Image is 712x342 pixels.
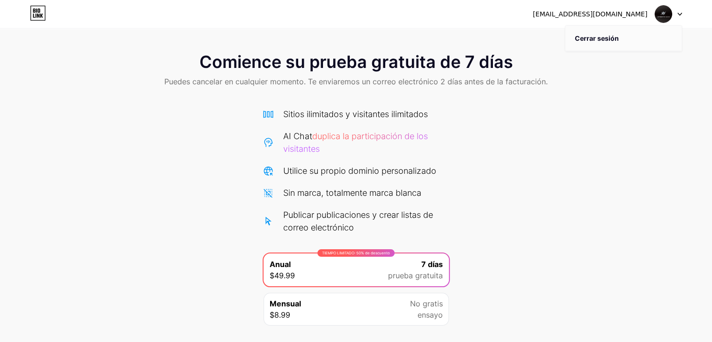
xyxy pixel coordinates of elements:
[388,271,443,280] font: prueba gratuita
[575,34,619,42] font: Cerrar sesión
[270,310,290,320] font: $8.99
[283,210,433,232] font: Publicar publicaciones y crear listas de correo electrónico
[164,77,548,86] font: Puedes cancelar en cualquier momento. Te enviaremos un correo electrónico 2 días antes de la fact...
[283,188,421,198] font: Sin marca, totalmente marca blanca
[283,131,312,141] font: AI Chat
[199,52,513,72] font: Comience su prueba gratuita de 7 días
[418,310,443,320] font: ensayo
[410,299,443,308] font: No gratis
[270,271,295,280] font: $49.99
[283,131,428,154] font: duplica la participación de los visitantes
[283,109,428,119] font: Sitios ilimitados y visitantes ilimitados
[533,10,647,18] font: [EMAIL_ADDRESS][DOMAIN_NAME]
[654,5,672,23] img: aa_authwear
[421,260,443,269] font: 7 días
[322,251,390,255] font: TIEMPO LIMITADO: 50% de descuento
[270,299,301,308] font: Mensual
[270,260,291,269] font: Anual
[283,166,436,176] font: Utilice su propio dominio personalizado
